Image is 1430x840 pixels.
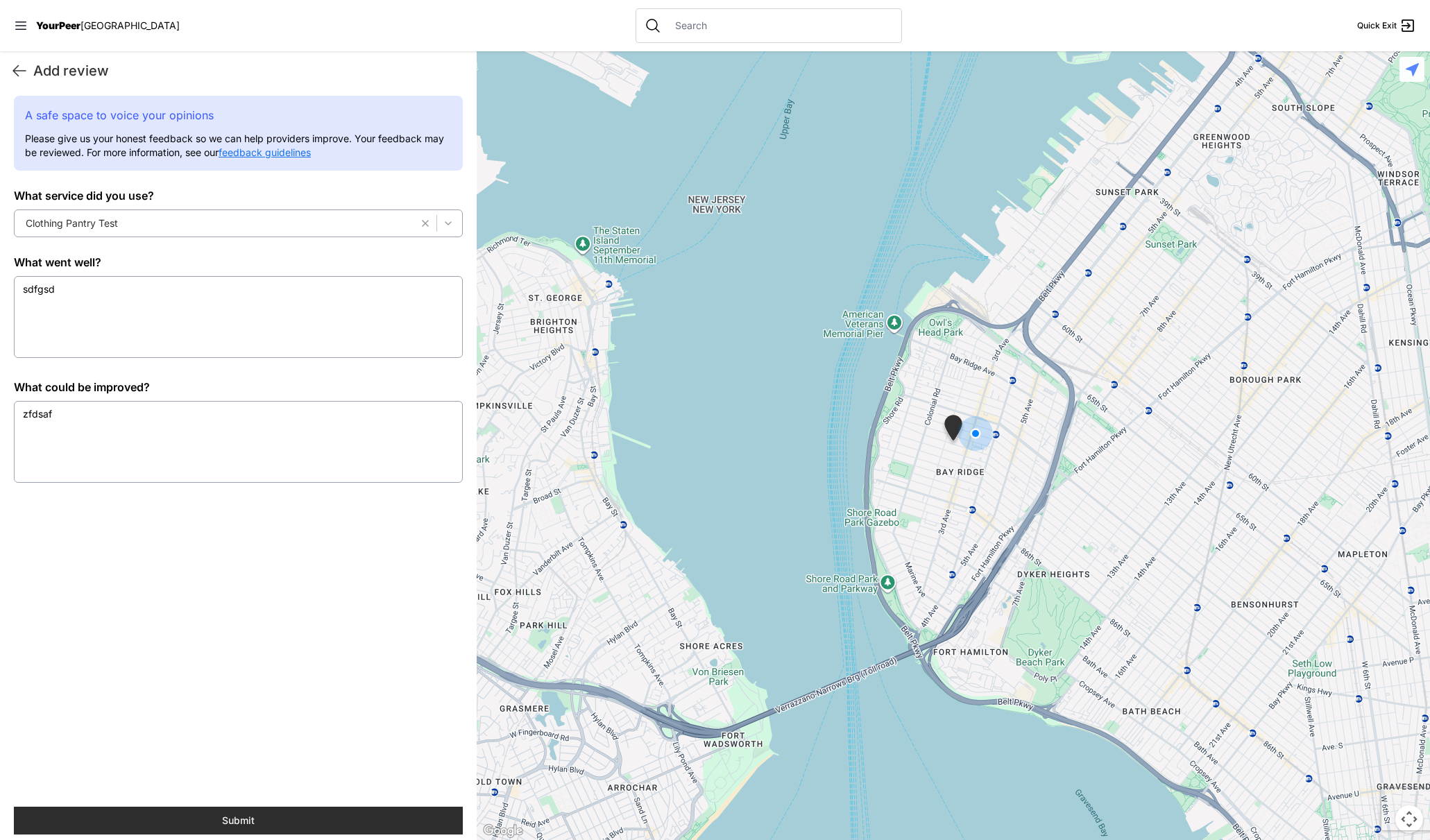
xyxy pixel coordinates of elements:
[480,822,526,840] a: Open this area in Google Maps (opens a new window)
[219,146,311,158] a: feedback guidelines
[80,19,180,31] span: [GEOGRAPHIC_DATA]
[36,22,180,30] a: YourPeer[GEOGRAPHIC_DATA]
[1357,17,1416,34] a: Quick Exit
[17,216,349,230] div: Clothing Pantry Test
[14,807,463,834] button: Submit
[25,132,444,158] span: Please give us your honest feedback so we can help providers improve. Your feedback may be review...
[1357,20,1397,31] span: Quick Exit
[14,254,463,271] label: What went well?
[33,61,466,80] h1: Add review
[25,107,452,123] h3: A safe space to voice your opinions
[958,416,993,451] div: You are here!
[14,187,463,204] label: What service did you use?
[480,822,526,840] img: Google
[36,19,80,31] span: YourPeer
[14,379,463,395] label: What could be improved?
[667,19,893,33] input: Search
[14,209,463,237] button: Clothing Pantry Test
